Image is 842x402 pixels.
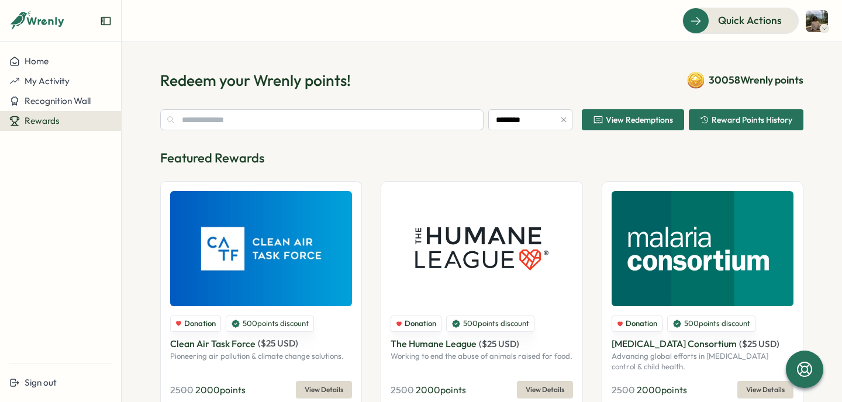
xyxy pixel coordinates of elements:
span: Sign out [25,377,57,388]
span: 2500 [612,384,635,396]
span: ( $ 25 USD ) [739,338,779,349]
button: Expand sidebar [100,15,112,27]
button: View Details [517,381,573,398]
span: Rewards [25,115,60,126]
button: View Redemptions [582,109,684,130]
span: Donation [405,318,436,329]
span: 30058 Wrenly points [709,72,803,88]
div: 500 points discount [667,316,755,332]
span: 2500 [170,384,194,396]
span: 2000 points [195,384,246,396]
span: ( $ 25 USD ) [258,338,298,349]
img: Valery Marimon [806,10,828,32]
button: Quick Actions [682,8,799,33]
button: View Details [296,381,352,398]
p: [MEDICAL_DATA] Consortium [612,337,737,351]
span: Recognition Wall [25,95,91,106]
span: 2500 [391,384,414,396]
span: Reward Points History [712,116,792,124]
span: ( $ 25 USD ) [479,338,519,349]
span: View Details [746,382,785,398]
span: Quick Actions [718,13,782,28]
img: Malaria Consortium [612,191,793,306]
img: The Humane League [391,191,572,306]
p: Working to end the abuse of animals raised for food. [391,351,572,362]
p: Advancing global efforts in [MEDICAL_DATA] control & child health. [612,351,793,372]
button: View Details [737,381,793,398]
span: View Details [526,382,564,398]
div: 500 points discount [446,316,534,332]
span: View Redemptions [606,116,673,124]
p: Featured Rewards [160,149,803,167]
img: Clean Air Task Force [170,191,352,306]
h1: Redeem your Wrenly points! [160,70,351,91]
span: My Activity [25,75,70,86]
p: Clean Air Task Force [170,337,256,351]
button: Reward Points History [689,109,803,130]
span: View Details [305,382,343,398]
span: 2000 points [637,384,687,396]
span: Home [25,56,49,67]
span: 2000 points [416,384,466,396]
span: Donation [626,318,657,329]
span: Donation [184,318,216,329]
div: 500 points discount [226,316,314,332]
p: The Humane League [391,337,477,351]
p: Pioneering air pollution & climate change solutions. [170,351,352,362]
